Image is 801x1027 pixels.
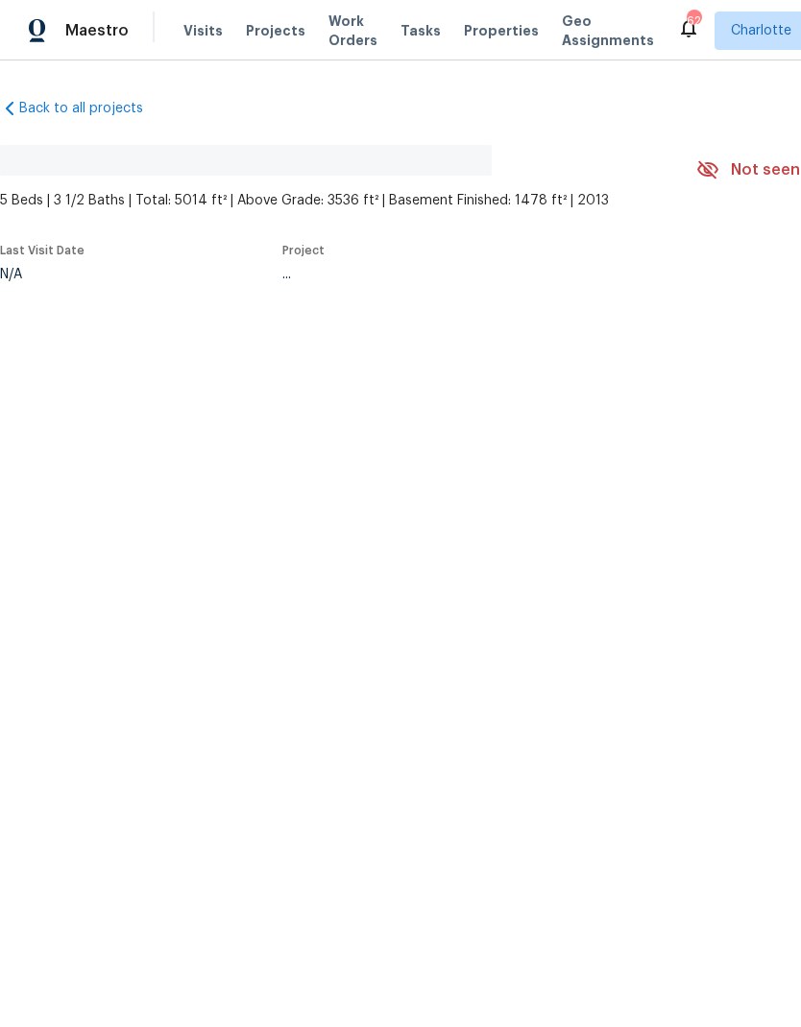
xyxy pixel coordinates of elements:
[282,268,651,281] div: ...
[328,12,377,50] span: Work Orders
[65,21,129,40] span: Maestro
[562,12,654,50] span: Geo Assignments
[687,12,700,31] div: 62
[183,21,223,40] span: Visits
[464,21,539,40] span: Properties
[246,21,305,40] span: Projects
[731,21,791,40] span: Charlotte
[400,24,441,37] span: Tasks
[282,245,325,256] span: Project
